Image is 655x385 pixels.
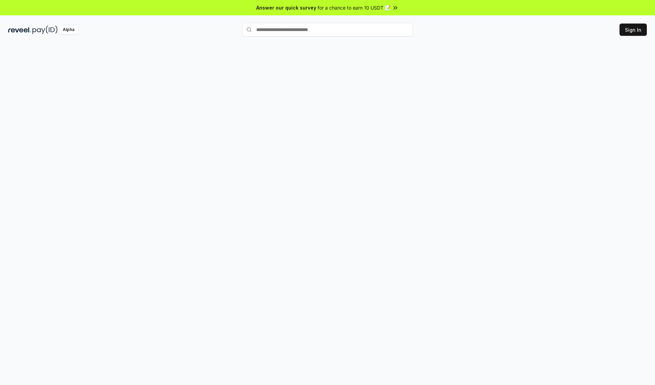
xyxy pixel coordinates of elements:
img: pay_id [32,26,58,34]
img: reveel_dark [8,26,31,34]
div: Alpha [59,26,78,34]
span: Answer our quick survey [256,4,316,11]
button: Sign In [620,24,647,36]
span: for a chance to earn 10 USDT 📝 [318,4,391,11]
